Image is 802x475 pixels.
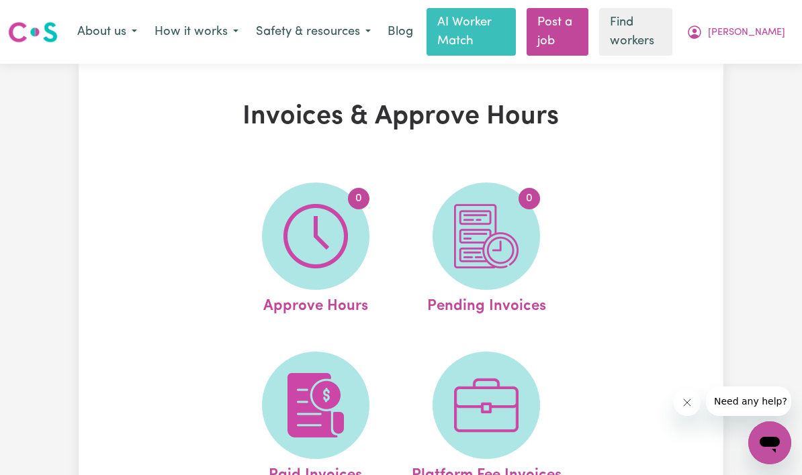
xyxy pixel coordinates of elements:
a: Post a job [527,8,588,56]
button: My Account [678,18,794,46]
button: About us [69,18,146,46]
a: AI Worker Match [427,8,516,56]
a: Approve Hours [233,182,397,318]
iframe: Close message [674,389,701,416]
a: Careseekers logo [8,17,58,48]
span: 0 [519,188,540,209]
a: Find workers [599,8,672,56]
span: 0 [348,188,369,209]
button: How it works [146,18,247,46]
h1: Invoices & Approve Hours [194,101,608,134]
span: Approve Hours [263,290,368,318]
iframe: Message from company [706,386,791,416]
img: Careseekers logo [8,20,58,44]
button: Safety & resources [247,18,380,46]
span: [PERSON_NAME] [708,25,785,40]
iframe: Button to launch messaging window [748,421,791,464]
a: Blog [380,17,421,47]
span: Pending Invoices [427,290,546,318]
a: Pending Invoices [404,182,568,318]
